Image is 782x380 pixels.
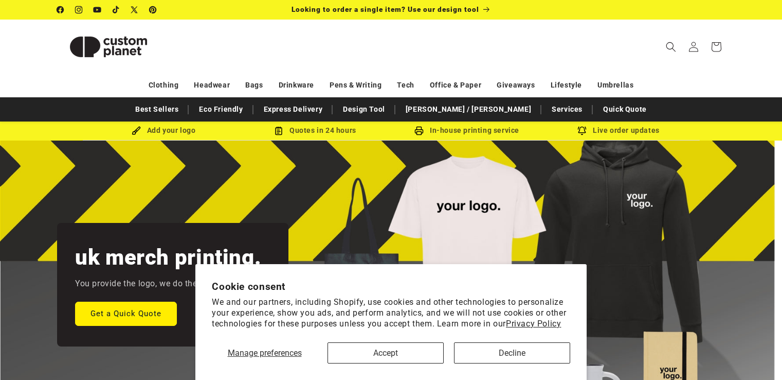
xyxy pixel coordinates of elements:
[391,124,543,137] div: In-house printing service
[212,342,317,364] button: Manage preferences
[132,126,141,135] img: Brush Icon
[75,244,261,271] h2: uk merch printing.
[338,100,390,118] a: Design Tool
[245,76,263,94] a: Bags
[598,100,652,118] a: Quick Quote
[274,126,283,135] img: Order Updates Icon
[194,76,230,94] a: Headwear
[228,348,302,358] span: Manage preferences
[240,124,391,137] div: Quotes in 24 hours
[75,277,216,291] p: You provide the logo, we do the rest.
[543,124,695,137] div: Live order updates
[57,24,160,70] img: Custom Planet
[328,342,444,364] button: Accept
[53,20,163,74] a: Custom Planet
[401,100,536,118] a: [PERSON_NAME] / [PERSON_NAME]
[212,297,570,329] p: We and our partners, including Shopify, use cookies and other technologies to personalize your ex...
[75,301,177,325] a: Get a Quick Quote
[330,76,381,94] a: Pens & Writing
[506,319,561,329] a: Privacy Policy
[551,76,582,94] a: Lifestyle
[414,126,424,135] img: In-house printing
[660,36,682,58] summary: Search
[279,76,314,94] a: Drinkware
[149,76,179,94] a: Clothing
[212,281,570,292] h2: Cookie consent
[430,76,481,94] a: Office & Paper
[259,100,328,118] a: Express Delivery
[497,76,535,94] a: Giveaways
[547,100,588,118] a: Services
[454,342,570,364] button: Decline
[130,100,184,118] a: Best Sellers
[577,126,587,135] img: Order updates
[397,76,414,94] a: Tech
[597,76,633,94] a: Umbrellas
[194,100,248,118] a: Eco Friendly
[88,124,240,137] div: Add your logo
[292,5,479,13] span: Looking to order a single item? Use our design tool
